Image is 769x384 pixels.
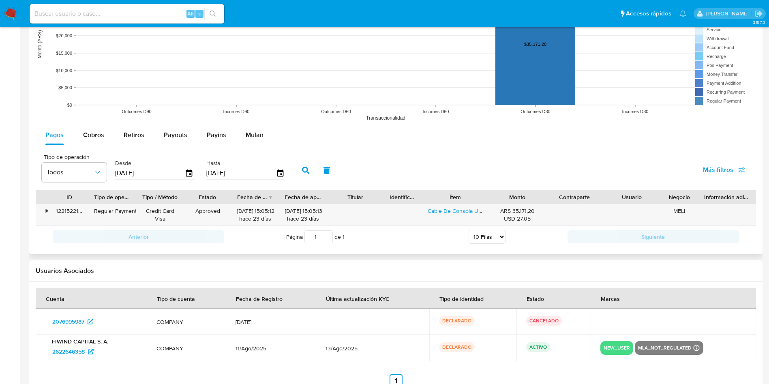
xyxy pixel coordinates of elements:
button: search-icon [204,8,221,19]
a: Notificaciones [679,10,686,17]
a: Salir [754,9,763,18]
span: 3.157.3 [753,19,765,26]
p: sandra.helbardt@mercadolibre.com [706,10,752,17]
input: Buscar usuario o caso... [30,9,224,19]
span: s [198,10,201,17]
span: Accesos rápidos [626,9,671,18]
span: Alt [187,10,194,17]
h2: Usuarios Asociados [36,267,756,275]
